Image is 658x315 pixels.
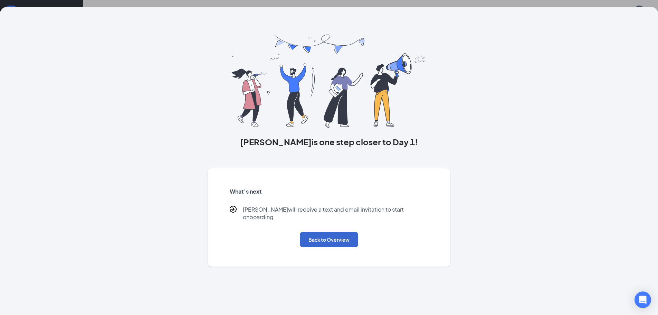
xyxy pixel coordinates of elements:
h5: What’s next [230,188,429,195]
button: Back to Overview [300,232,358,247]
p: [PERSON_NAME] will receive a text and email invitation to start onboarding [243,206,429,221]
img: you are all set [232,35,426,128]
div: Open Intercom Messenger [635,291,651,308]
h3: [PERSON_NAME] is one step closer to Day 1! [208,136,451,148]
